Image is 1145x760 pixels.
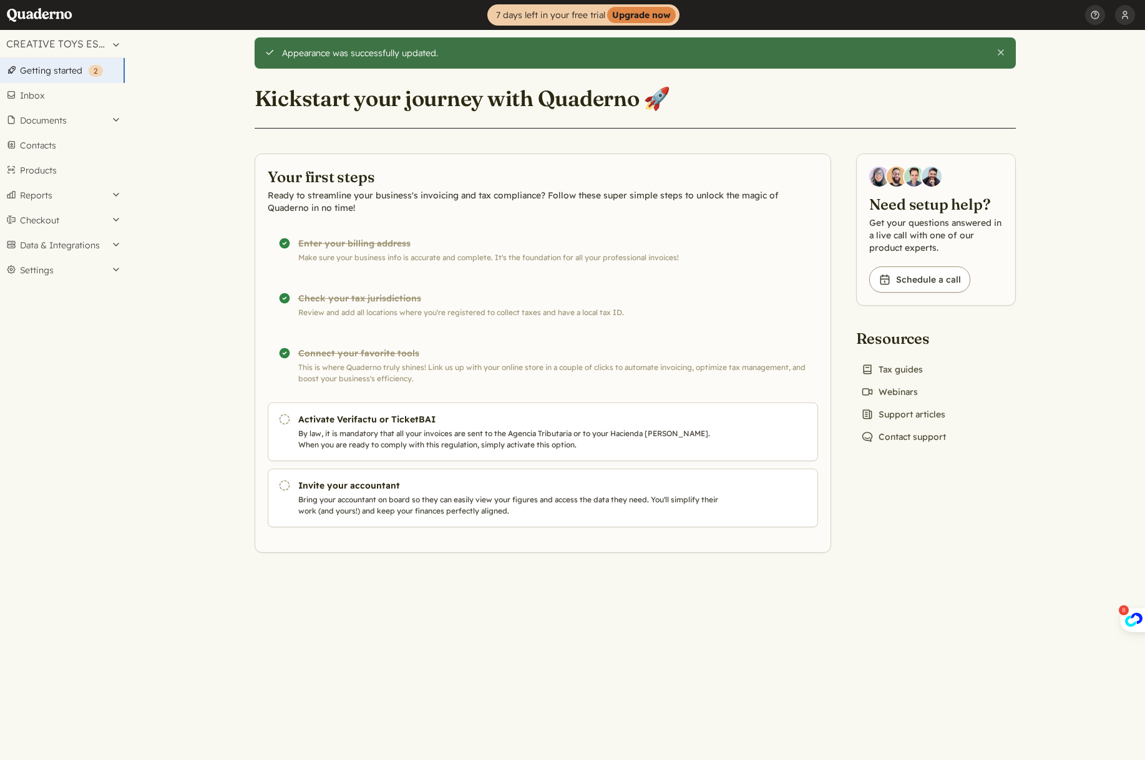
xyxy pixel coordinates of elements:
button: Close this alert [996,47,1006,57]
a: Schedule a call [869,266,970,293]
h2: Your first steps [268,167,818,187]
div: Appearance was successfully updated. [282,47,987,59]
img: Ivo Oltmans, Business Developer at Quaderno [904,167,924,187]
strong: Upgrade now [607,7,676,23]
h3: Activate Verifactu or TicketBAI [298,413,724,426]
a: Support articles [856,406,950,423]
a: Webinars [856,383,923,401]
img: Jairo Fumero, Account Executive at Quaderno [887,167,907,187]
h1: Kickstart your journey with Quaderno 🚀 [255,85,671,112]
h2: Resources [856,328,951,348]
a: Activate Verifactu or TicketBAI By law, it is mandatory that all your invoices are sent to the Ag... [268,402,818,461]
p: Get your questions answered in a live call with one of our product experts. [869,217,1003,254]
a: Tax guides [856,361,928,378]
img: Diana Carrasco, Account Executive at Quaderno [869,167,889,187]
p: Bring your accountant on board so they can easily view your figures and access the data they need... [298,494,724,517]
p: By law, it is mandatory that all your invoices are sent to the Agencia Tributaria or to your Haci... [298,428,724,451]
a: Contact support [856,428,951,446]
a: Invite your accountant Bring your accountant on board so they can easily view your figures and ac... [268,469,818,527]
span: 2 [94,66,98,76]
img: Javier Rubio, DevRel at Quaderno [922,167,942,187]
h3: Invite your accountant [298,479,724,492]
a: 7 days left in your free trialUpgrade now [487,4,680,26]
h2: Need setup help? [869,194,1003,214]
p: Ready to streamline your business's invoicing and tax compliance? Follow these super simple steps... [268,189,818,214]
